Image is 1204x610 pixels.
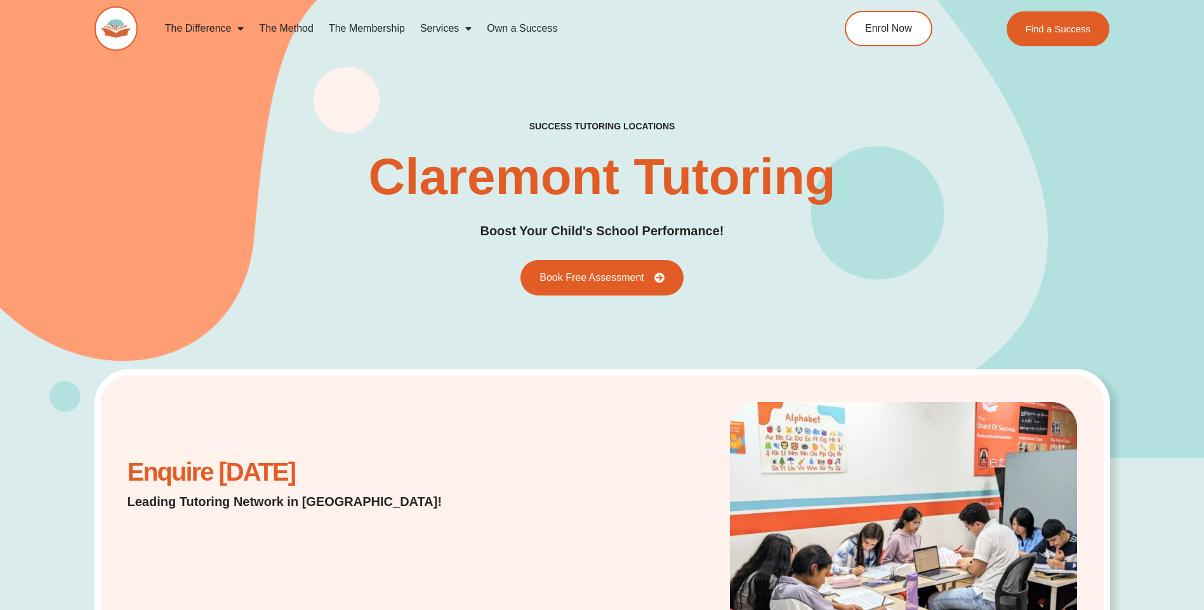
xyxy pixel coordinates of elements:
[529,120,675,132] h2: success tutoring locations
[1026,24,1091,34] span: Find a Success
[539,273,644,283] span: Book Free Assessment
[157,14,252,43] a: The Difference
[128,493,475,510] h2: Leading Tutoring Network in [GEOGRAPHIC_DATA]!
[1007,11,1110,46] a: Find a Success
[480,221,724,241] h2: Boost Your Child's School Performance!
[128,464,475,480] h2: Enquire [DATE]
[865,23,912,34] span: Enrol Now
[845,11,932,46] a: Enrol Now
[520,260,684,295] a: Book Free Assessment
[251,14,321,43] a: The Method
[479,14,565,43] a: Own a Success
[368,152,835,202] h1: Claremont Tutoring
[157,14,787,43] nav: Menu
[321,14,413,43] a: The Membership
[413,14,479,43] a: Services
